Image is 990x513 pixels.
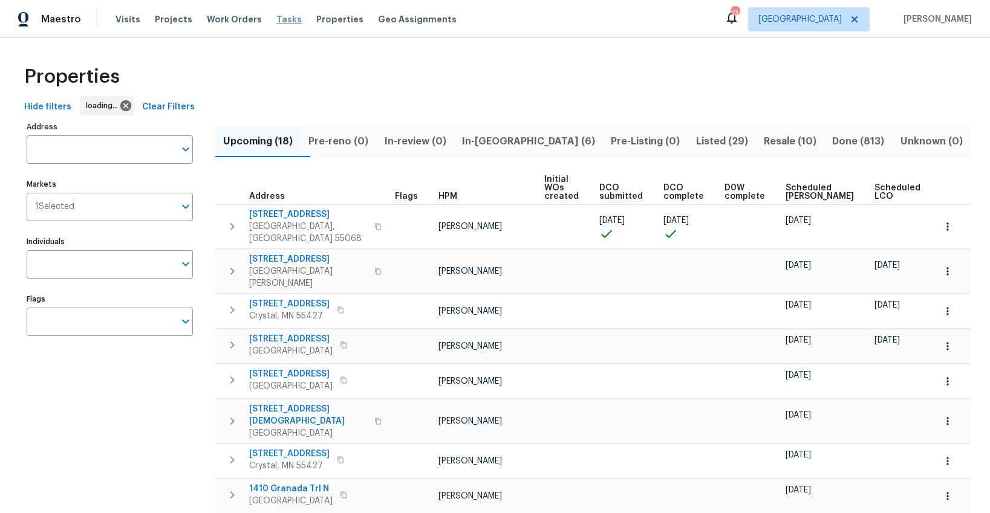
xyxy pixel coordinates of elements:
[155,13,192,25] span: Projects
[438,267,502,276] span: [PERSON_NAME]
[177,198,194,215] button: Open
[19,96,76,118] button: Hide filters
[249,460,330,472] span: Crystal, MN 55427
[438,307,502,315] span: [PERSON_NAME]
[438,457,502,465] span: [PERSON_NAME]
[207,13,262,25] span: Work Orders
[249,403,367,427] span: [STREET_ADDRESS][DEMOGRAPHIC_DATA]
[249,221,367,245] span: [GEOGRAPHIC_DATA], [GEOGRAPHIC_DATA] 55068
[249,265,367,289] span: [GEOGRAPHIC_DATA][PERSON_NAME]
[249,368,333,380] span: [STREET_ADDRESS]
[544,175,579,201] span: Initial WOs created
[874,184,920,201] span: Scheduled LCO
[27,238,193,245] label: Individuals
[438,342,502,350] span: [PERSON_NAME]
[786,301,811,309] span: [DATE]
[786,411,811,419] span: [DATE]
[395,192,418,201] span: Flags
[378,13,457,25] span: Geo Assignments
[249,333,333,345] span: [STREET_ADDRESS]
[249,310,330,322] span: Crystal, MN 55427
[695,133,749,150] span: Listed (29)
[249,448,330,460] span: [STREET_ADDRESS]
[786,486,811,494] span: [DATE]
[438,492,502,500] span: [PERSON_NAME]
[599,216,625,225] span: [DATE]
[731,7,739,19] div: 13
[599,184,643,201] span: DCO submitted
[874,261,900,269] span: [DATE]
[316,13,363,25] span: Properties
[249,192,285,201] span: Address
[249,495,333,507] span: [GEOGRAPHIC_DATA]
[786,336,811,344] span: [DATE]
[438,417,502,425] span: [PERSON_NAME]
[249,380,333,392] span: [GEOGRAPHIC_DATA]
[832,133,885,150] span: Done (813)
[758,13,842,25] span: [GEOGRAPHIC_DATA]
[41,13,81,25] span: Maestro
[786,261,811,269] span: [DATE]
[610,133,680,150] span: Pre-Listing (0)
[249,208,367,221] span: [STREET_ADDRESS]
[786,184,854,201] span: Scheduled [PERSON_NAME]
[249,253,367,265] span: [STREET_ADDRESS]
[35,202,74,212] span: 1 Selected
[27,181,193,188] label: Markets
[142,100,195,115] span: Clear Filters
[663,216,689,225] span: [DATE]
[177,141,194,158] button: Open
[786,216,811,225] span: [DATE]
[116,13,140,25] span: Visits
[384,133,447,150] span: In-review (0)
[786,371,811,379] span: [DATE]
[763,133,817,150] span: Resale (10)
[899,13,972,25] span: [PERSON_NAME]
[249,298,330,310] span: [STREET_ADDRESS]
[874,336,900,344] span: [DATE]
[249,345,333,357] span: [GEOGRAPHIC_DATA]
[438,192,457,201] span: HPM
[137,96,200,118] button: Clear Filters
[27,295,193,303] label: Flags
[177,313,194,330] button: Open
[24,71,120,83] span: Properties
[900,133,963,150] span: Unknown (0)
[80,96,134,115] div: loading...
[86,100,123,112] span: loading...
[308,133,369,150] span: Pre-reno (0)
[461,133,596,150] span: In-[GEOGRAPHIC_DATA] (6)
[725,184,765,201] span: D0W complete
[177,256,194,273] button: Open
[276,15,302,24] span: Tasks
[438,222,502,231] span: [PERSON_NAME]
[24,100,71,115] span: Hide filters
[786,451,811,459] span: [DATE]
[663,184,704,201] span: DCO complete
[874,301,900,309] span: [DATE]
[223,133,293,150] span: Upcoming (18)
[249,483,333,495] span: 1410 Granada Trl N
[438,377,502,386] span: [PERSON_NAME]
[249,427,367,439] span: [GEOGRAPHIC_DATA]
[27,123,193,131] label: Address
